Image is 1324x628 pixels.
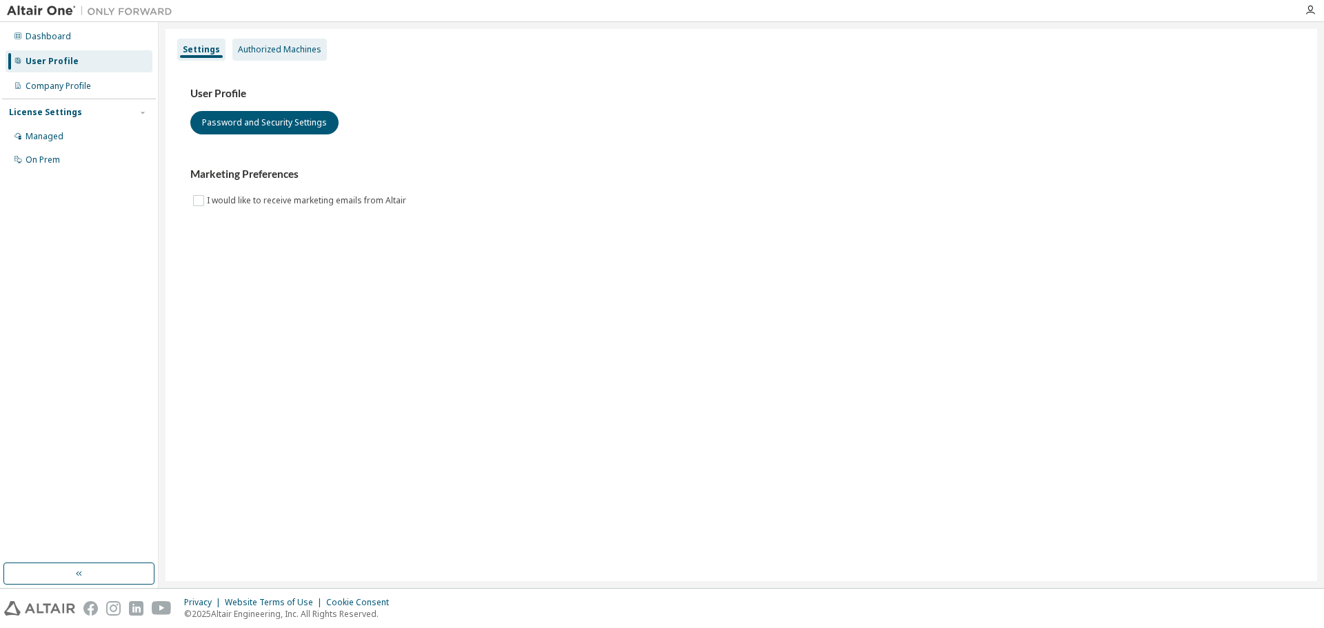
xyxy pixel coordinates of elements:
h3: Marketing Preferences [190,168,1292,181]
div: On Prem [26,154,60,165]
img: instagram.svg [106,601,121,616]
img: Altair One [7,4,179,18]
img: youtube.svg [152,601,172,616]
div: User Profile [26,56,79,67]
div: Dashboard [26,31,71,42]
p: © 2025 Altair Engineering, Inc. All Rights Reserved. [184,608,397,620]
img: linkedin.svg [129,601,143,616]
div: Managed [26,131,63,142]
div: Settings [183,44,220,55]
div: Company Profile [26,81,91,92]
div: License Settings [9,107,82,118]
div: Website Terms of Use [225,597,326,608]
div: Cookie Consent [326,597,397,608]
label: I would like to receive marketing emails from Altair [207,192,409,209]
div: Authorized Machines [238,44,321,55]
h3: User Profile [190,87,1292,101]
div: Privacy [184,597,225,608]
img: altair_logo.svg [4,601,75,616]
button: Password and Security Settings [190,111,339,134]
img: facebook.svg [83,601,98,616]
